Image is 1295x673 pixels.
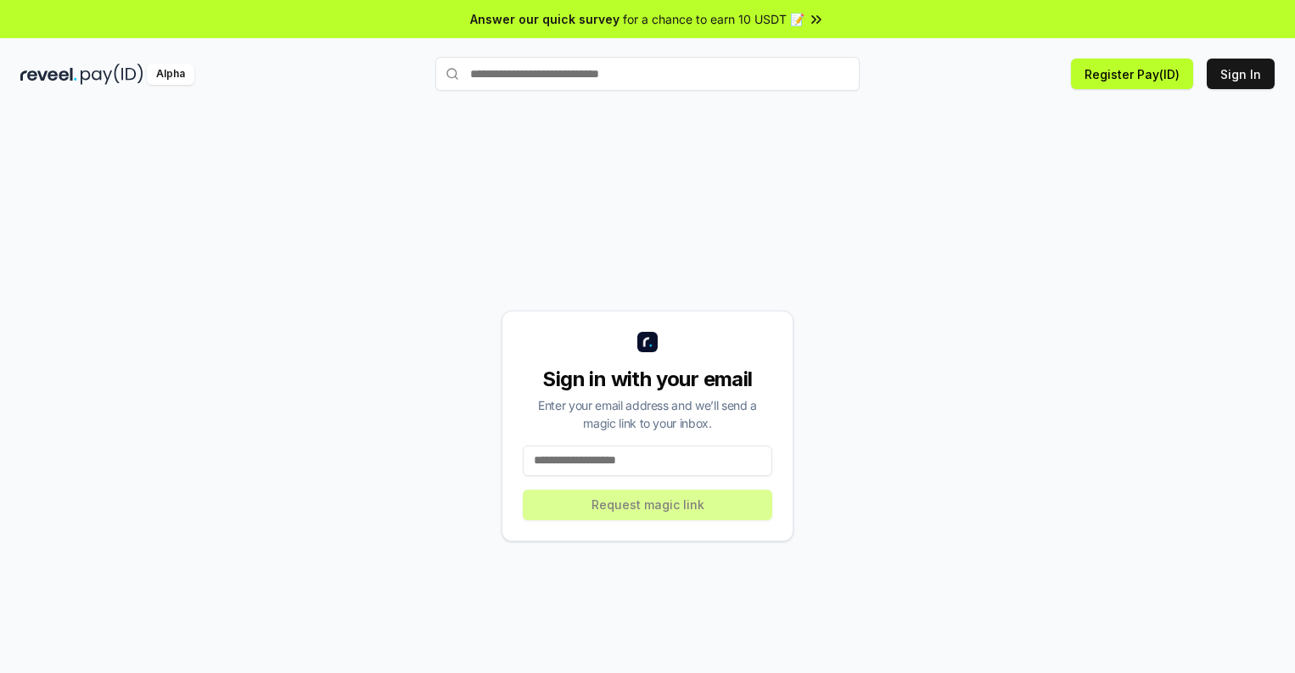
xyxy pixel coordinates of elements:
div: Alpha [147,64,194,85]
img: pay_id [81,64,143,85]
div: Enter your email address and we’ll send a magic link to your inbox. [523,396,772,432]
span: Answer our quick survey [470,10,619,28]
button: Register Pay(ID) [1071,59,1193,89]
div: Sign in with your email [523,366,772,393]
img: logo_small [637,332,658,352]
span: for a chance to earn 10 USDT 📝 [623,10,804,28]
button: Sign In [1207,59,1275,89]
img: reveel_dark [20,64,77,85]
